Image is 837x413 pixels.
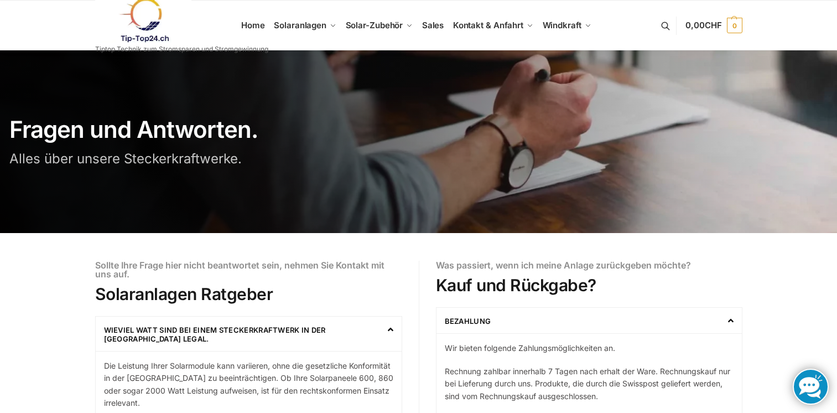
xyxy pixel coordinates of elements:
[538,1,596,50] a: Windkraft
[95,284,402,304] h2: Solaranlagen Ratgeber
[445,365,734,402] p: Rechnung zahlbar innerhalb 7 Tagen nach erhalt der Ware. Rechnungskauf nur bei Lieferung durch un...
[685,9,742,42] a: 0,00CHF 0
[727,18,742,33] span: 0
[685,20,721,30] span: 0,00
[453,20,523,30] span: Kontakt & Anfahrt
[95,261,402,278] h6: Sollte Ihre Frage hier nicht beantwortet sein, nehmen Sie Kontakt mit uns auf.
[9,152,413,166] h3: Alles über unsere Steckerkraftwerke.
[104,360,393,410] p: Die Leistung Ihrer Solarmodule kann variieren, ohne die gesetzliche Konformität in der [GEOGRAPHI...
[543,20,581,30] span: Windkraft
[422,20,444,30] span: Sales
[96,317,402,351] div: Wieviel Watt sind bei einem Steckerkraftwerk in der [GEOGRAPHIC_DATA] legal.
[417,1,448,50] a: Sales
[436,308,742,333] div: Bezahlung
[9,118,413,141] h1: Fragen und Antworten.
[448,1,538,50] a: Kontakt & Anfahrt
[341,1,417,50] a: Solar-Zubehör
[269,1,341,50] a: Solaranlagen
[436,275,742,295] h2: Kauf und Rückgabe?
[445,342,734,354] p: Wir bieten folgende Zahlungsmöglichkeiten an.
[436,261,742,270] h6: Was passiert, wenn ich meine Anlage zurückgeben möchte?
[346,20,403,30] span: Solar-Zubehör
[274,20,326,30] span: Solaranlagen
[95,46,268,53] p: Tiptop Technik zum Stromsparen und Stromgewinnung
[445,317,491,326] a: Bezahlung
[104,326,326,343] a: Wieviel Watt sind bei einem Steckerkraftwerk in der [GEOGRAPHIC_DATA] legal.
[705,20,722,30] span: CHF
